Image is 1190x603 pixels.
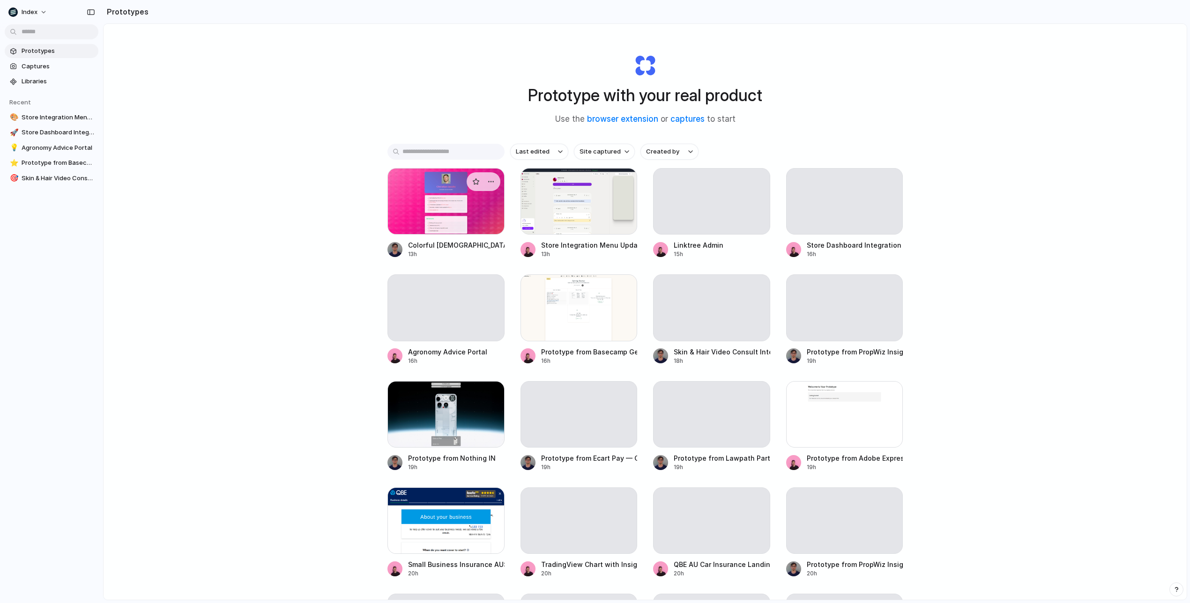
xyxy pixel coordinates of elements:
[541,250,638,258] div: 13h
[674,559,770,569] div: QBE AU Car Insurance Landing Page
[786,274,903,365] a: Prototype from PropWiz Insights Maroubra19h
[5,171,98,185] a: 🎯Skin & Hair Video Consult Interface
[807,453,903,463] div: Prototype from Adobe Express
[5,44,98,58] a: Prototypes
[670,114,705,124] a: captures
[8,174,18,183] button: 🎯
[5,156,98,170] a: ⭐Prototype from Basecamp Getting Started
[5,110,98,125] a: 🎨Store Integration Menu Update
[387,274,505,365] a: Agronomy Advice Portal16h
[521,274,638,365] a: Prototype from Basecamp Getting StartedPrototype from Basecamp Getting Started16h
[674,453,770,463] div: Prototype from Lawpath Partner Offers
[5,141,98,155] a: 💡Agronomy Advice Portal
[541,240,638,250] div: Store Integration Menu Update
[8,143,18,153] button: 💡
[786,168,903,258] a: Store Dashboard Integration16h
[580,147,621,156] span: Site captured
[408,463,496,471] div: 19h
[653,487,770,578] a: QBE AU Car Insurance Landing Page20h
[22,7,37,17] span: Index
[10,112,16,123] div: 🎨
[587,114,658,124] a: browser extension
[408,453,496,463] div: Prototype from Nothing IN
[786,487,903,578] a: Prototype from PropWiz Insights Maroubra20h
[387,487,505,578] a: Small Business Insurance AU: Billing Details SectionSmall Business Insurance AU: Billing Details ...
[103,6,149,17] h2: Prototypes
[674,357,770,365] div: 18h
[653,381,770,471] a: Prototype from Lawpath Partner Offers19h
[653,168,770,258] a: Linktree Admin15h
[541,453,638,463] div: Prototype from Ecart Pay — Online Payment Platform
[387,168,505,258] a: Colorful Christian Iacullo SiteColorful [DEMOGRAPHIC_DATA][PERSON_NAME] Site13h
[516,147,550,156] span: Last edited
[10,173,16,184] div: 🎯
[521,381,638,471] a: Prototype from Ecart Pay — Online Payment Platform19h
[22,143,95,153] span: Agronomy Advice Portal
[22,158,95,168] span: Prototype from Basecamp Getting Started
[408,347,487,357] div: Agronomy Advice Portal
[510,144,568,160] button: Last edited
[674,347,770,357] div: Skin & Hair Video Consult Interface
[807,569,903,578] div: 20h
[640,144,699,160] button: Created by
[674,240,723,250] div: Linktree Admin
[574,144,635,160] button: Site captured
[408,569,505,578] div: 20h
[646,147,679,156] span: Created by
[10,142,16,153] div: 💡
[408,240,505,250] div: Colorful [DEMOGRAPHIC_DATA][PERSON_NAME] Site
[22,113,95,122] span: Store Integration Menu Update
[807,250,901,258] div: 16h
[5,59,98,74] a: Captures
[5,5,52,20] button: Index
[22,128,95,137] span: Store Dashboard Integration
[10,158,16,169] div: ⭐
[807,240,901,250] div: Store Dashboard Integration
[541,559,638,569] div: TradingView Chart with Insights Modal
[408,559,505,569] div: Small Business Insurance AU: Billing Details Section
[674,463,770,471] div: 19h
[10,127,16,138] div: 🚀
[807,357,903,365] div: 19h
[541,347,638,357] div: Prototype from Basecamp Getting Started
[541,357,638,365] div: 16h
[408,357,487,365] div: 16h
[786,381,903,471] a: Prototype from Adobe ExpressPrototype from Adobe Express19h
[5,125,98,140] a: 🚀Store Dashboard Integration
[807,559,903,569] div: Prototype from PropWiz Insights Maroubra
[5,74,98,88] a: Libraries
[653,274,770,365] a: Skin & Hair Video Consult Interface18h
[528,83,762,108] h1: Prototype with your real product
[22,62,95,71] span: Captures
[8,113,18,122] button: 🎨
[555,113,736,125] span: Use the or to start
[8,128,18,137] button: 🚀
[541,569,638,578] div: 20h
[807,463,903,471] div: 19h
[22,46,95,56] span: Prototypes
[674,569,770,578] div: 20h
[387,381,505,471] a: Prototype from Nothing INPrototype from Nothing IN19h
[674,250,723,258] div: 15h
[521,487,638,578] a: TradingView Chart with Insights Modal20h
[807,347,903,357] div: Prototype from PropWiz Insights Maroubra
[8,158,18,168] button: ⭐
[22,77,95,86] span: Libraries
[9,98,31,106] span: Recent
[408,250,505,258] div: 13h
[521,168,638,258] a: Store Integration Menu UpdateStore Integration Menu Update13h
[22,174,95,183] span: Skin & Hair Video Consult Interface
[541,463,638,471] div: 19h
